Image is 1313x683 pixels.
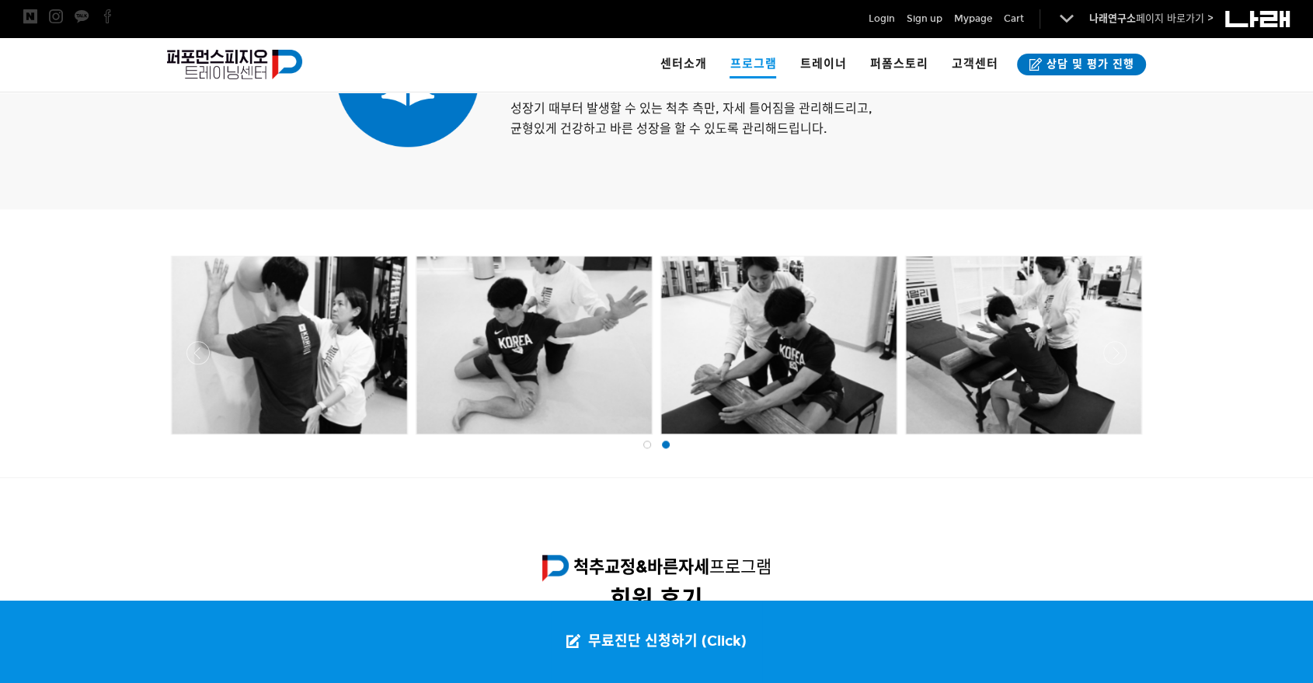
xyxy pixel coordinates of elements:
[648,37,718,92] a: 센터소개
[799,57,846,71] span: 트레이너
[1089,12,1214,25] a: 나래연구소페이지 바로가기 >
[709,556,771,577] span: 프로그램
[510,121,827,136] span: 균형있게 건강하고 바른 성장을 할 수 있도록 관리해드립니다.
[907,11,942,26] a: Sign up
[788,37,858,92] a: 트레이너
[718,37,788,92] a: 프로그램
[1004,11,1024,26] a: Cart
[951,57,998,71] span: 고객센터
[542,555,569,581] img: 50de1e0dd617f.png
[510,101,872,116] span: 성장기 때부터 발생할 수 있는 척추 측만, 자세 틀어짐을 관리해드리고,
[573,556,709,577] span: 척추교정&바른자세
[1089,12,1136,25] strong: 나래연구소
[869,11,895,26] a: Login
[510,80,1006,95] span: 성장기 청소년의 척추 측만, 자세 틀어짐은 하게 됩니다.
[858,37,939,92] a: 퍼폼스토리
[939,37,1009,92] a: 고객센터
[660,57,706,71] span: 센터소개
[610,585,703,613] strong: 회원 후기
[1042,57,1134,72] span: 상담 및 평가 진행
[728,80,942,95] strong: 성인이 되어서 많은 근골격계 질환을 유발
[869,57,928,71] span: 퍼폼스토리
[551,601,762,683] a: 무료진단 신청하기 (Click)
[730,51,776,78] span: 프로그램
[1017,54,1146,75] a: 상담 및 평가 진행
[954,11,992,26] a: Mypage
